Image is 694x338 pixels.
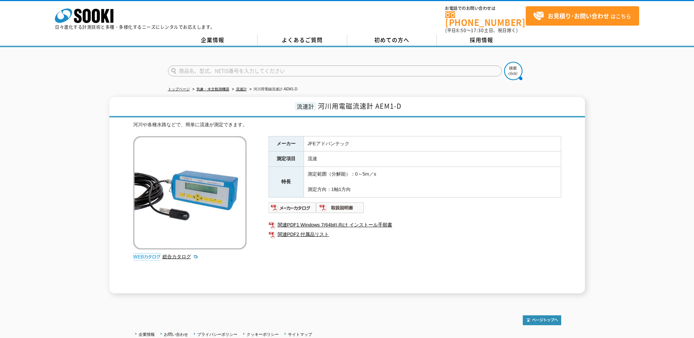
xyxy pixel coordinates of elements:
strong: お見積り･お問い合わせ [548,11,609,20]
span: 8:50 [456,27,466,34]
a: クッキーポリシー [247,332,279,337]
th: メーカー [269,136,304,151]
a: お見積り･お問い合わせはこちら [526,6,639,26]
a: プライバシーポリシー [197,332,237,337]
span: 初めての方へ [374,36,409,44]
a: メーカーカタログ [269,207,316,212]
a: 採用情報 [437,35,526,46]
a: 企業情報 [168,35,258,46]
a: [PHONE_NUMBER] [445,11,526,26]
a: 関連PDF1 Windows 7(64bit) 向け インストール手順書 [269,220,561,230]
td: 流速 [304,151,561,167]
a: 企業情報 [139,332,155,337]
img: メーカーカタログ [269,202,316,214]
span: (平日 ～ 土日、祝日除く) [445,27,518,34]
img: webカタログ [133,253,161,260]
img: 河川用電磁流速計 AEM1-D [133,136,247,249]
a: お問い合わせ [164,332,188,337]
img: btn_search.png [504,62,522,80]
span: お電話でのお問い合わせは [445,6,526,11]
a: 気象・水文観測機器 [196,87,229,91]
span: 流速計 [295,102,316,110]
th: 測定項目 [269,151,304,167]
span: はこちら [533,11,631,22]
a: 関連PDF2 付属品リスト [269,230,561,239]
a: 総合カタログ [162,254,198,259]
li: 河川用電磁流速計 AEM1-D [248,86,298,93]
td: 測定範囲（分解能）：0～5m／s 測定方向：1軸1方向 [304,167,561,197]
a: 流速計 [236,87,247,91]
p: 日々進化する計測技術と多種・多様化するニーズにレンタルでお応えします。 [55,25,215,29]
a: よくあるご質問 [258,35,347,46]
a: サイトマップ [288,332,312,337]
th: 特長 [269,167,304,197]
a: トップページ [168,87,190,91]
a: 初めての方へ [347,35,437,46]
img: トップページへ [523,315,561,325]
td: JFEアドバンテック [304,136,561,151]
div: 河川や各種水路などで、簡単に流速が測定できます。 [133,121,561,129]
span: 河川用電磁流速計 AEM1-D [318,101,401,111]
a: 取扱説明書 [316,207,364,212]
img: 取扱説明書 [316,202,364,214]
span: 17:30 [471,27,484,34]
input: 商品名、型式、NETIS番号を入力してください [168,65,502,76]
